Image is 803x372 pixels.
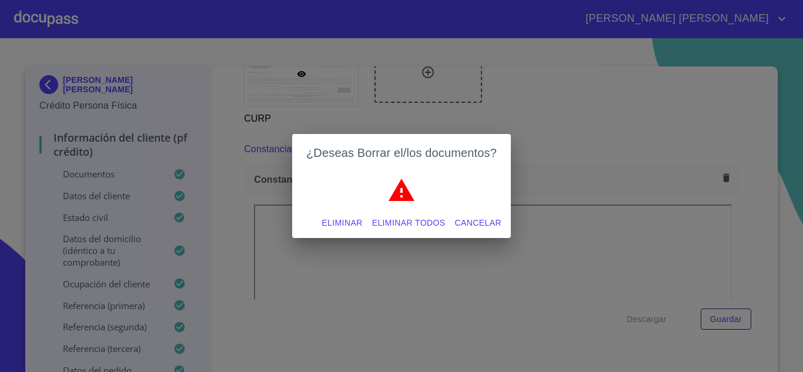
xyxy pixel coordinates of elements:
span: Eliminar [322,216,362,230]
button: Eliminar [317,212,367,234]
span: Cancelar [455,216,501,230]
button: Eliminar todos [367,212,450,234]
button: Cancelar [450,212,506,234]
span: Eliminar todos [372,216,446,230]
h2: ¿Deseas Borrar el/los documentos? [306,143,497,162]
